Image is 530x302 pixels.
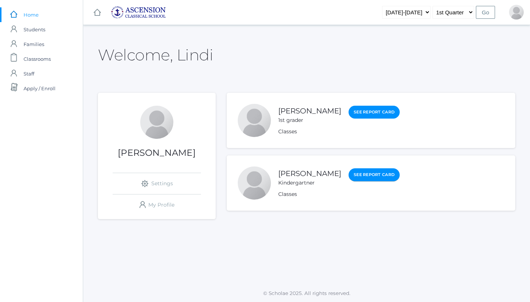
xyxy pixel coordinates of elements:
[24,22,45,37] span: Students
[278,169,341,178] a: [PERSON_NAME]
[238,166,271,200] div: Eden Griffith
[113,194,201,215] a: My Profile
[278,116,341,124] div: 1st grader
[24,81,56,96] span: Apply / Enroll
[24,66,34,81] span: Staff
[98,46,213,63] h2: Welcome, Lindi
[278,179,341,187] div: Kindergartner
[238,104,271,137] div: Shiloh Griffith
[278,191,297,197] a: Classes
[140,106,173,139] div: Lindi Griffith
[113,173,201,194] a: Settings
[111,6,166,19] img: ascension-logo-blue-113fc29133de2fb5813e50b71547a291c5fdb7962bf76d49838a2a14a36269ea.jpg
[24,52,51,66] span: Classrooms
[24,7,39,22] span: Home
[278,128,297,135] a: Classes
[83,289,530,297] p: © Scholae 2025. All rights reserved.
[349,106,400,119] a: See Report Card
[349,168,400,182] a: See Report Card
[509,5,524,20] div: Lindi Griffith
[476,6,495,19] input: Go
[98,148,216,158] h1: [PERSON_NAME]
[278,106,341,115] a: [PERSON_NAME]
[24,37,44,52] span: Families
